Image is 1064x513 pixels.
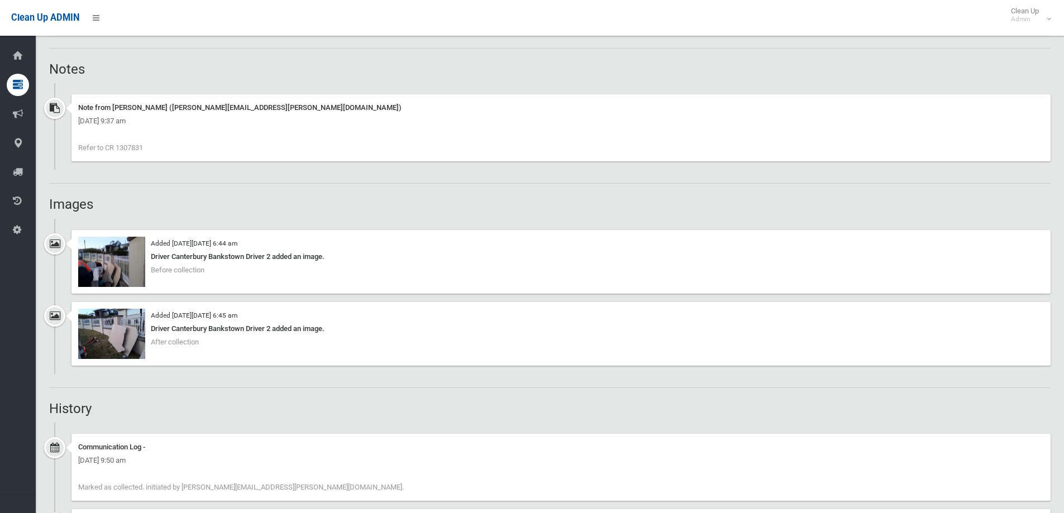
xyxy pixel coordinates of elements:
img: 2025-08-1406.45.22648112874538385547.jpg [78,309,145,359]
span: After collection [151,338,199,346]
div: Driver Canterbury Bankstown Driver 2 added an image. [78,250,1044,263]
div: [DATE] 9:50 am [78,454,1044,467]
small: Added [DATE][DATE] 6:45 am [151,311,237,319]
h2: History [49,401,1051,416]
span: Refer to CR 1307831 [78,143,143,152]
div: [DATE] 9:37 am [78,114,1044,128]
small: Admin [1011,15,1039,23]
h2: Images [49,197,1051,212]
div: Communication Log - [78,440,1044,454]
span: Marked as collected. initiated by [PERSON_NAME][EMAIL_ADDRESS][PERSON_NAME][DOMAIN_NAME]. [78,483,404,491]
h2: Notes [49,62,1051,76]
div: Note from [PERSON_NAME] ([PERSON_NAME][EMAIL_ADDRESS][PERSON_NAME][DOMAIN_NAME]) [78,101,1044,114]
span: Clean Up [1005,7,1050,23]
span: Clean Up ADMIN [11,12,79,23]
span: Before collection [151,266,204,274]
small: Added [DATE][DATE] 6:44 am [151,239,237,247]
img: 2025-08-1406.43.219042086971882471716.jpg [78,237,145,287]
div: Driver Canterbury Bankstown Driver 2 added an image. [78,322,1044,335]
